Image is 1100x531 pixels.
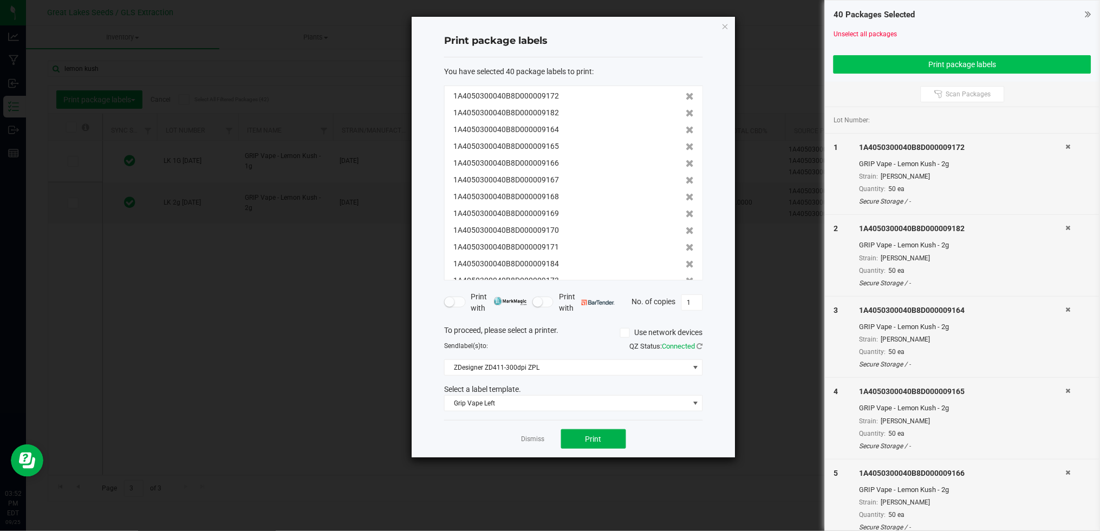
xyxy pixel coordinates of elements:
[834,115,870,125] span: Lot Number:
[860,240,1066,251] div: GRIP Vape - Lemon Kush - 2g
[860,278,1066,288] div: Secure Storage / -
[860,511,886,519] span: Quantity:
[559,291,615,314] span: Print with
[834,224,838,233] span: 2
[889,185,905,193] span: 50 ea
[436,384,711,395] div: Select a label template.
[881,499,930,506] span: [PERSON_NAME]
[860,142,1066,153] div: 1A4050300040B8D000009172
[620,327,703,338] label: Use network devices
[860,430,886,437] span: Quantity:
[453,107,559,119] span: 1A4050300040B8D000009182
[860,484,1066,495] div: GRIP Vape - Lemon Kush - 2g
[860,336,878,343] span: Strain:
[834,55,1091,74] button: Print package labels
[860,403,1066,414] div: GRIP Vape - Lemon Kush - 2g
[860,417,878,425] span: Strain:
[860,173,878,180] span: Strain:
[585,435,602,443] span: Print
[860,223,1066,234] div: 1A4050300040B8D000009182
[860,305,1066,316] div: 1A4050300040B8D000009164
[632,297,676,306] span: No. of copies
[453,141,559,152] span: 1A4050300040B8D000009165
[561,429,626,449] button: Print
[582,300,615,305] img: bartender.png
[453,241,559,253] span: 1A4050300040B8D000009171
[889,348,905,356] span: 50 ea
[444,66,703,77] div: :
[860,254,878,262] span: Strain:
[834,469,838,477] span: 5
[453,124,559,135] span: 1A4050300040B8D000009164
[662,342,695,350] span: Connected
[834,143,838,152] span: 1
[453,174,559,186] span: 1A4050300040B8D000009167
[860,267,886,274] span: Quantity:
[881,173,930,180] span: [PERSON_NAME]
[946,90,991,99] span: Scan Packages
[881,254,930,262] span: [PERSON_NAME]
[453,258,559,270] span: 1A4050300040B8D000009184
[889,430,905,437] span: 50 ea
[860,159,1066,169] div: GRIP Vape - Lemon Kush - 2g
[453,158,559,169] span: 1A4050300040B8D000009166
[453,225,559,236] span: 1A4050300040B8D000009170
[834,30,897,38] a: Unselect all packages
[881,417,930,425] span: [PERSON_NAME]
[860,322,1066,332] div: GRIP Vape - Lemon Kush - 2g
[860,441,1066,451] div: Secure Storage / -
[453,90,559,102] span: 1A4050300040B8D000009172
[459,342,480,350] span: label(s)
[522,435,545,444] a: Dismiss
[860,468,1066,479] div: 1A4050300040B8D000009166
[453,275,559,286] span: 1A4050300040B8D000009173
[444,67,592,76] span: You have selected 40 package labels to print
[860,359,1066,369] div: Secure Storage / -
[436,325,711,341] div: To proceed, please select a printer.
[445,360,689,375] span: ZDesigner ZD411-300dpi ZPL
[471,291,527,314] span: Print with
[834,306,838,314] span: 3
[860,386,1066,397] div: 1A4050300040B8D000009165
[444,34,703,48] h4: Print package labels
[834,387,838,396] span: 4
[881,336,930,343] span: [PERSON_NAME]
[11,444,43,477] iframe: Resource center
[445,396,689,411] span: Grip Vape Left
[453,208,559,219] span: 1A4050300040B8D000009169
[860,196,1066,206] div: Secure Storage / -
[453,191,559,202] span: 1A4050300040B8D000009168
[889,511,905,519] span: 50 ea
[444,342,488,350] span: Send to:
[860,185,886,193] span: Quantity:
[889,267,905,274] span: 50 ea
[860,499,878,506] span: Strain:
[630,342,703,350] span: QZ Status:
[860,348,886,356] span: Quantity:
[494,297,527,305] img: mark_magic_cybra.png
